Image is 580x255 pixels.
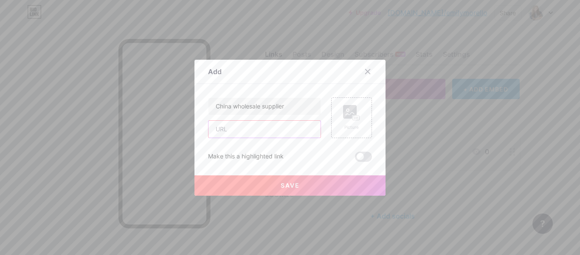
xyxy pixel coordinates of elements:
[281,182,300,189] span: Save
[208,152,284,162] div: Make this a highlighted link
[208,67,222,77] div: Add
[208,121,321,138] input: URL
[343,124,360,130] div: Picture
[208,98,321,115] input: Title
[194,175,386,196] button: Save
